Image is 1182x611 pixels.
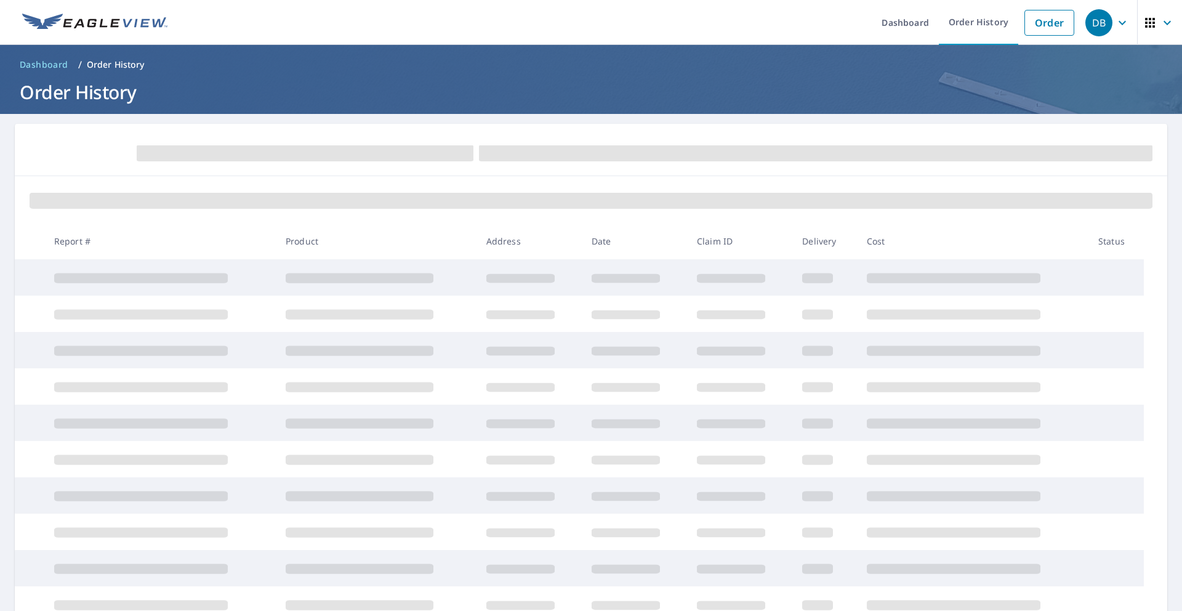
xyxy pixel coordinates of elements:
[476,223,582,259] th: Address
[15,79,1167,105] h1: Order History
[1085,9,1112,36] div: DB
[857,223,1088,259] th: Cost
[78,57,82,72] li: /
[20,59,68,71] span: Dashboard
[1088,223,1144,259] th: Status
[582,223,687,259] th: Date
[1024,10,1074,36] a: Order
[44,223,276,259] th: Report #
[276,223,476,259] th: Product
[687,223,792,259] th: Claim ID
[15,55,1167,75] nav: breadcrumb
[87,59,145,71] p: Order History
[15,55,73,75] a: Dashboard
[22,14,167,32] img: EV Logo
[792,223,856,259] th: Delivery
